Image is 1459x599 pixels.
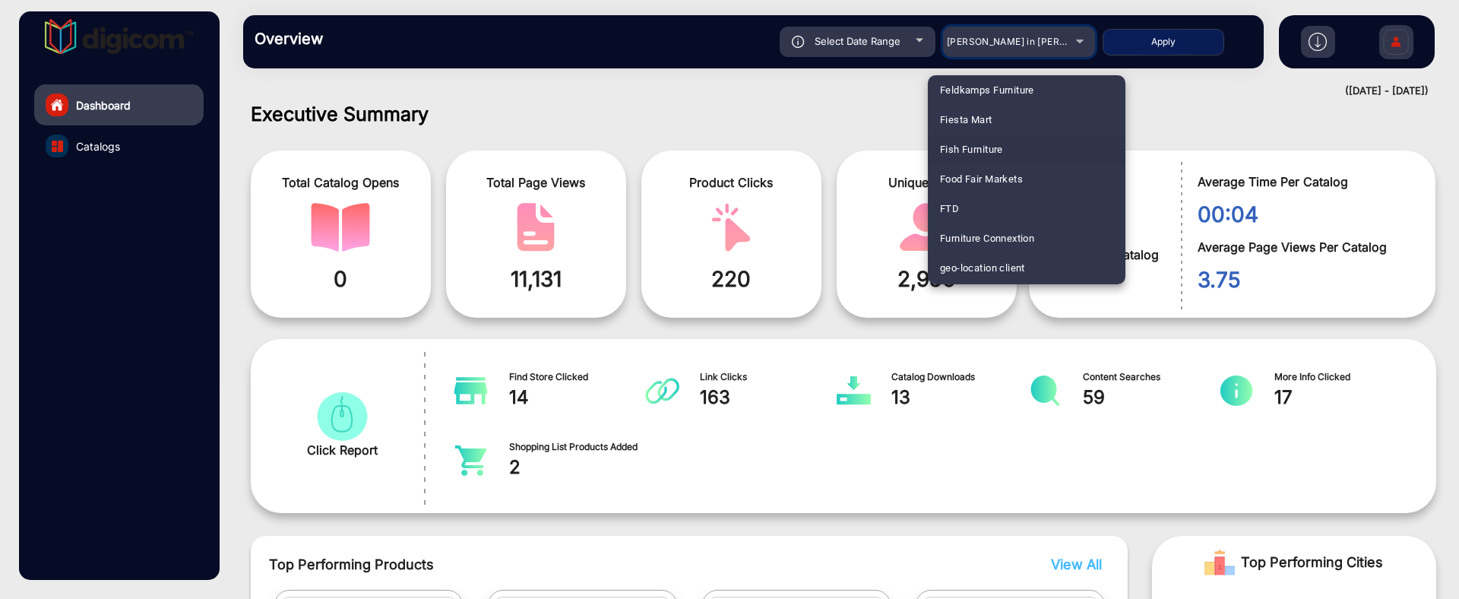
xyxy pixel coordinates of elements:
[940,105,992,135] span: Fiesta Mart
[940,75,1034,105] span: Feldkamps Furniture
[940,283,993,312] span: Glassybaby
[940,135,1003,164] span: Fish Furniture
[940,223,1034,253] span: Furniture Connextion
[940,194,959,223] span: FTD
[940,253,1025,283] span: geo-location client
[940,164,1023,194] span: Food Fair Markets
